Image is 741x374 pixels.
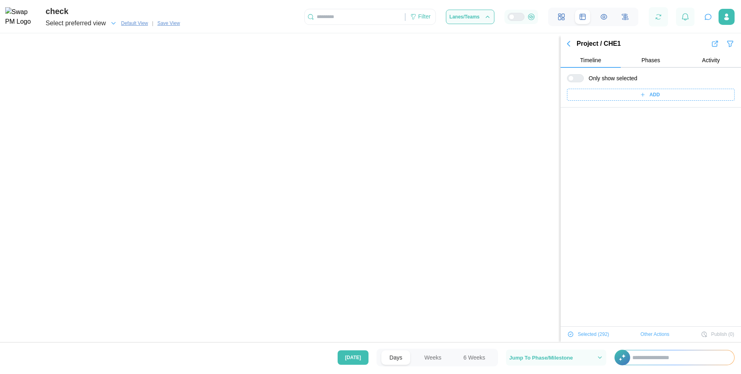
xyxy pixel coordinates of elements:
button: Other Actions [640,328,670,340]
span: Phases [642,57,660,63]
button: Export Results [711,39,719,48]
span: Save View [157,19,180,27]
button: Filter [726,39,735,48]
div: | [152,20,153,27]
button: 6 Weeks [456,350,493,365]
img: Swap PM Logo [5,7,38,27]
span: Default View [121,19,148,27]
button: Open project assistant [703,11,714,22]
span: Only show selected [584,74,637,82]
button: Selected (292) [567,328,609,340]
span: Other Actions [640,329,669,340]
span: Timeline [580,57,601,63]
button: Refresh Grid [653,11,664,22]
button: Weeks [416,350,449,365]
span: Activity [702,57,720,63]
span: Select preferred view [46,18,106,29]
div: check [46,5,183,18]
span: Lanes/Teams [449,14,480,19]
span: ADD [650,89,660,100]
div: Project / CHE1 [577,39,711,49]
div: + [614,350,735,365]
span: [DATE] [345,351,361,364]
span: Selected ( 292 ) [578,329,609,340]
div: Filter [418,12,431,21]
button: Days [381,350,410,365]
span: Jump To Phase/Milestone [509,355,573,360]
